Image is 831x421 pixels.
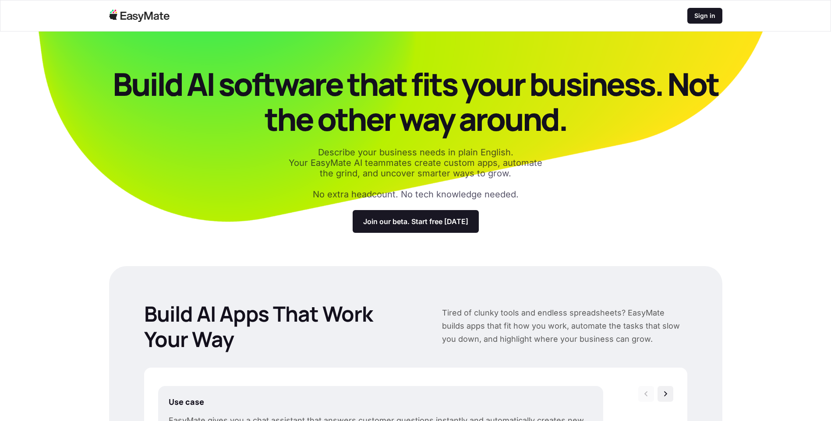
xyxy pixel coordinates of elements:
p: Build AI Apps That Work Your Way [144,301,414,352]
p: Build AI software that fits your business. Not the other way around. [109,67,722,137]
p: Tired of clunky tools and endless spreadsheets? EasyMate builds apps that fit how you work, autom... [442,306,687,346]
p: No extra headcount. No tech knowledge needed. [313,189,519,200]
a: Sign in [687,8,722,24]
p: Join our beta. Start free [DATE] [363,217,468,226]
p: Describe your business needs in plain English. Your EasyMate AI teammates create custom apps, aut... [284,147,547,179]
p: Use case [169,396,593,407]
p: Sign in [694,11,715,20]
a: Join our beta. Start free [DATE] [353,210,479,233]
